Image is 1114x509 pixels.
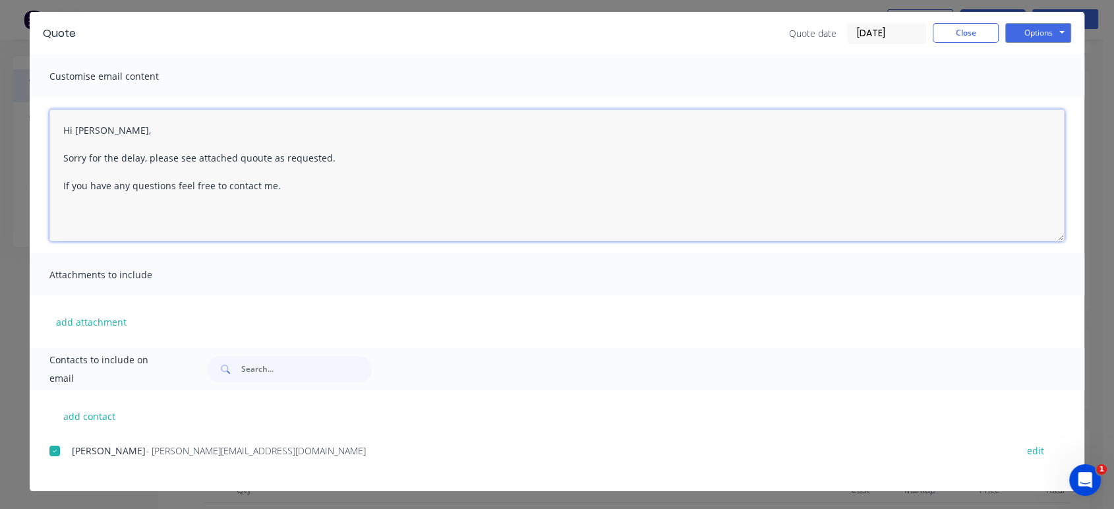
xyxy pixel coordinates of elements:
span: [PERSON_NAME] [72,444,146,457]
input: Search... [241,356,372,382]
span: Quote date [789,26,836,40]
span: Attachments to include [49,266,194,284]
button: add contact [49,406,129,426]
div: Quote [43,26,76,42]
iframe: Intercom live chat [1069,464,1101,496]
span: Contacts to include on email [49,351,174,388]
button: add attachment [49,312,133,332]
button: Close [933,23,999,43]
span: 1 [1096,464,1107,475]
span: Customise email content [49,67,194,86]
button: edit [1019,442,1052,460]
span: - [PERSON_NAME][EMAIL_ADDRESS][DOMAIN_NAME] [146,444,366,457]
button: Options [1005,23,1071,43]
textarea: Hi [PERSON_NAME], Sorry for the delay, please see attached quoute as requested. If you have any q... [49,109,1065,241]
